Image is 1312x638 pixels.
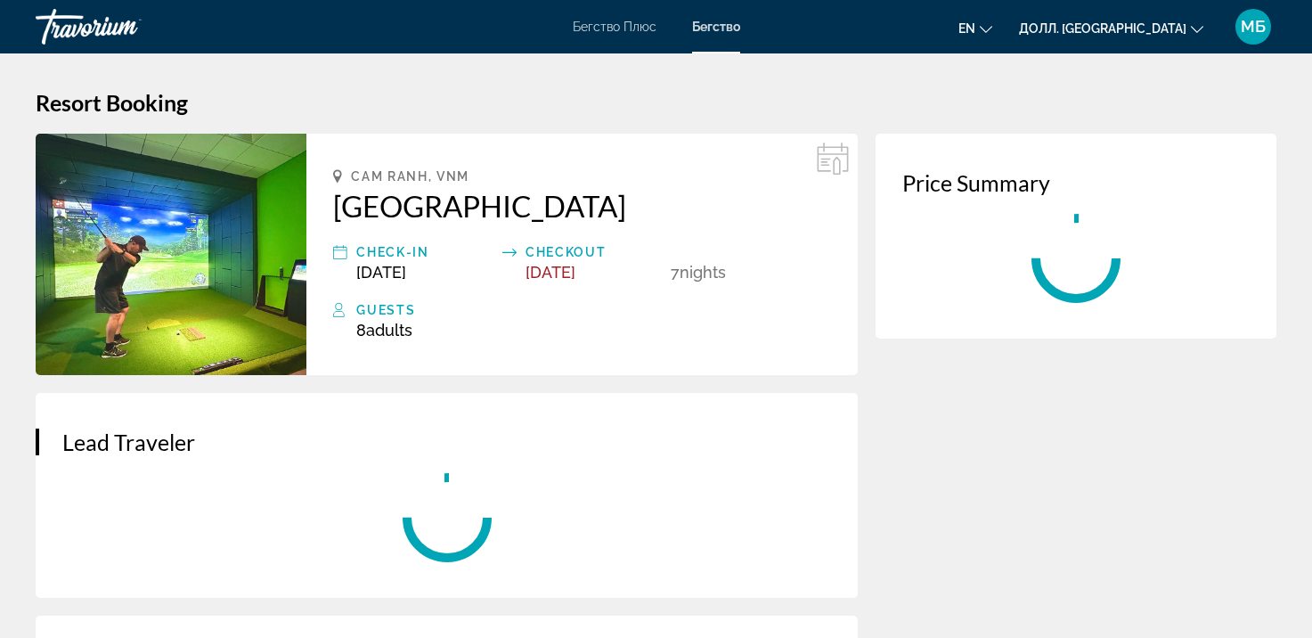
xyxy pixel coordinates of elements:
[356,321,412,339] span: 8
[680,263,726,282] span: Nights
[36,134,306,375] img: Alma Resort
[1019,21,1186,36] ya-tr-span: Долл. [GEOGRAPHIC_DATA]
[692,20,740,34] a: Бегство
[356,299,831,321] div: Guests
[356,263,406,282] span: [DATE]
[526,241,663,263] div: Checkout
[333,188,831,224] a: [GEOGRAPHIC_DATA]
[671,263,680,282] span: 7
[1241,17,1266,36] ya-tr-span: МБ
[351,169,469,184] span: Cam Ranh, VNM
[36,4,214,50] a: Травориум
[1019,15,1203,41] button: Изменить валюту
[36,89,1276,116] h1: Resort Booking
[573,20,656,34] a: Бегство Плюс
[62,429,831,455] h3: Lead Traveler
[526,263,575,282] span: [DATE]
[958,15,992,41] button: Изменить язык
[958,21,975,36] ya-tr-span: en
[1230,8,1276,45] button: Пользовательское меню
[902,169,1250,196] h3: Price Summary
[356,241,493,263] div: Check-In
[366,321,412,339] span: Adults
